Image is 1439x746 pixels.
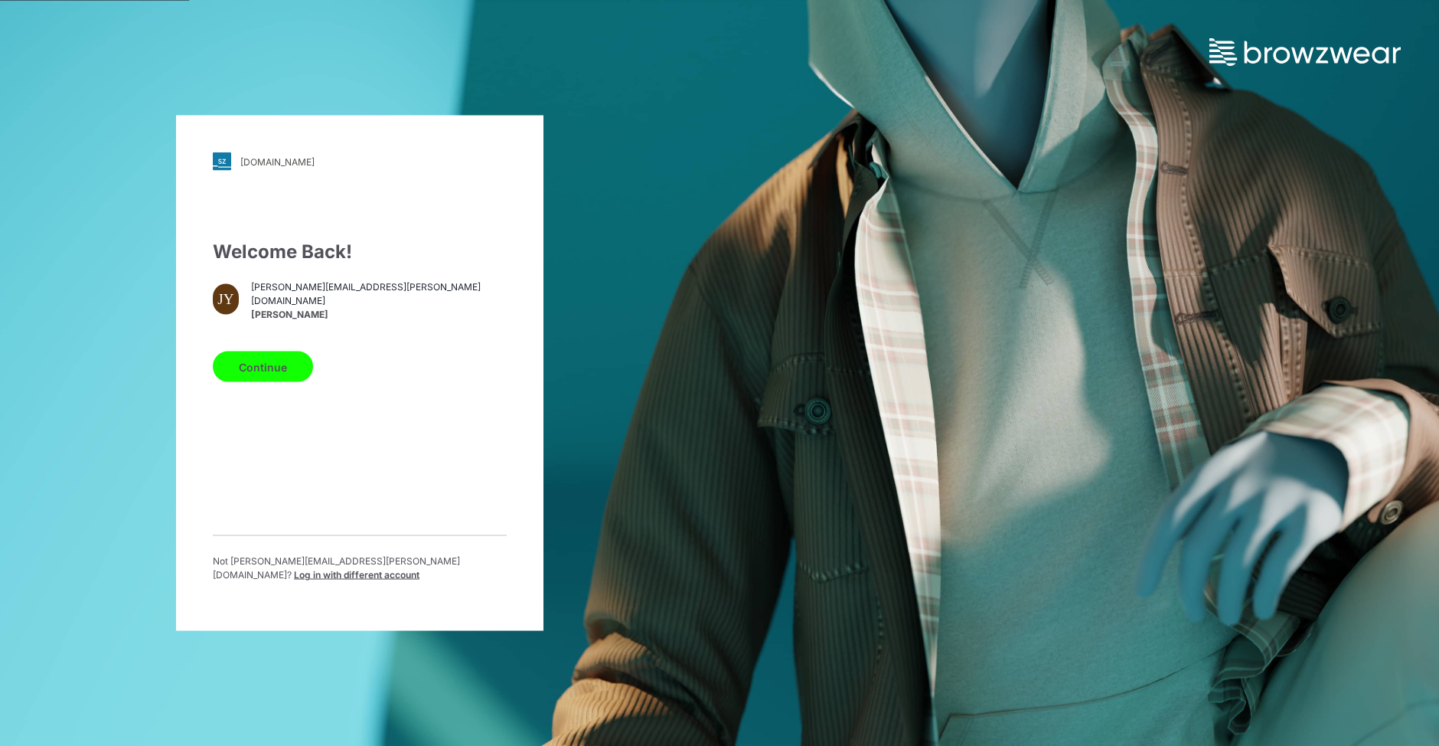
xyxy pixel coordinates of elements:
[213,352,313,382] button: Continue
[213,152,507,171] a: [DOMAIN_NAME]
[240,155,315,167] div: [DOMAIN_NAME]
[294,569,419,581] span: Log in with different account
[251,280,507,307] span: [PERSON_NAME][EMAIL_ADDRESS][PERSON_NAME][DOMAIN_NAME]
[213,555,507,582] p: Not [PERSON_NAME][EMAIL_ADDRESS][PERSON_NAME][DOMAIN_NAME] ?
[213,284,239,315] div: JY
[213,238,507,266] div: Welcome Back!
[251,307,507,321] span: [PERSON_NAME]
[1209,38,1401,66] img: browzwear-logo.73288ffb.svg
[213,152,231,171] img: svg+xml;base64,PHN2ZyB3aWR0aD0iMjgiIGhlaWdodD0iMjgiIHZpZXdCb3g9IjAgMCAyOCAyOCIgZmlsbD0ibm9uZSIgeG...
